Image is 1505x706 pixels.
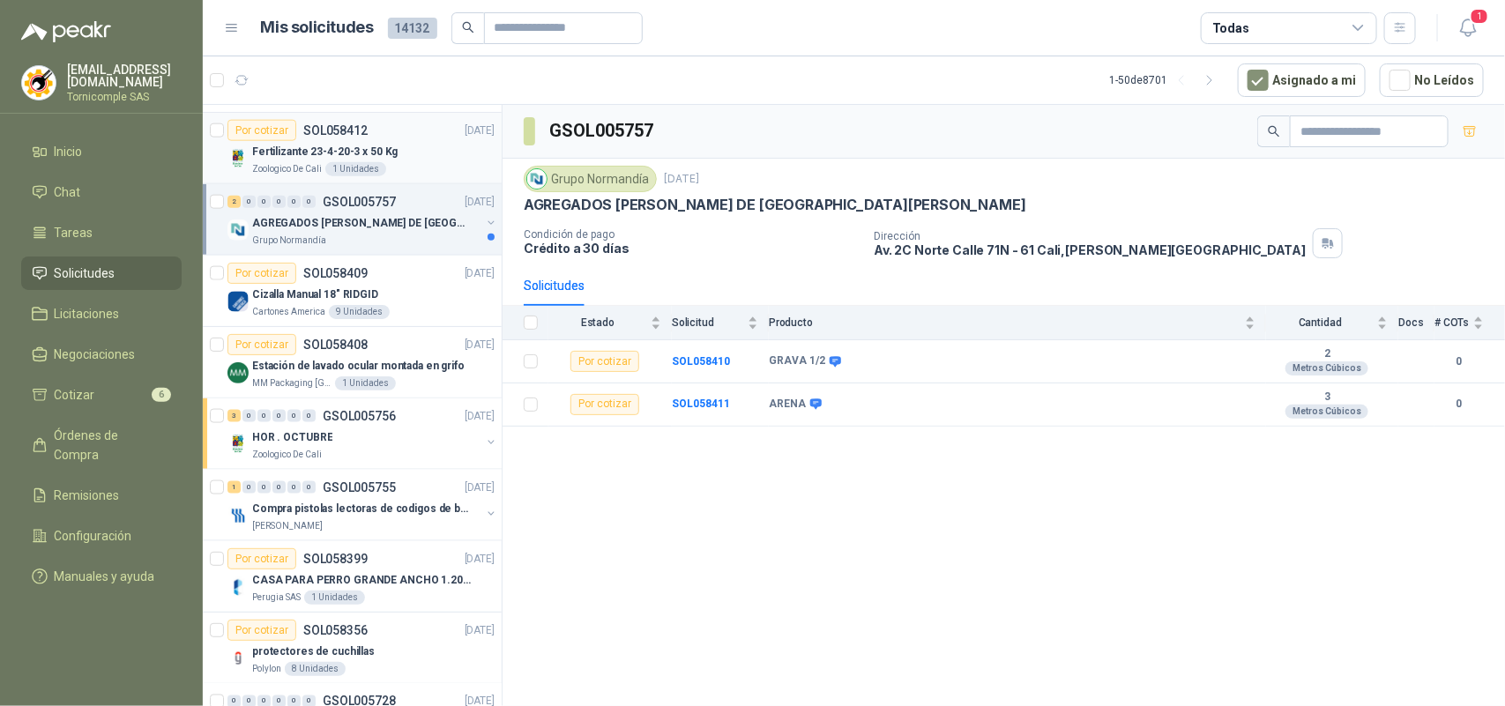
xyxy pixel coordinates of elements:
p: SOL058412 [303,124,368,137]
p: [PERSON_NAME] [252,519,323,533]
p: [DATE] [465,123,495,139]
img: Company Logo [227,148,249,169]
th: Producto [769,306,1266,340]
div: 1 - 50 de 8701 [1109,66,1224,94]
div: Metros Cúbicos [1285,405,1368,419]
a: Chat [21,175,182,209]
a: Por cotizarSOL058408[DATE] Company LogoEstación de lavado ocular montada en grifoMM Packaging [GE... [203,327,502,398]
button: 1 [1452,12,1484,44]
div: Por cotizar [227,263,296,284]
div: 0 [242,410,256,422]
p: SOL058399 [303,553,368,565]
div: Por cotizar [227,334,296,355]
span: Configuración [55,526,132,546]
p: protectores de cuchillas [252,643,375,660]
a: Órdenes de Compra [21,419,182,472]
th: # COTs [1434,306,1505,340]
a: Tareas [21,216,182,249]
div: Por cotizar [570,351,639,372]
div: 0 [272,410,286,422]
h3: GSOL005757 [549,117,656,145]
img: Company Logo [227,576,249,598]
button: No Leídos [1380,63,1484,97]
img: Company Logo [227,505,249,526]
span: 1 [1470,8,1489,25]
p: Perugia SAS [252,591,301,605]
div: 1 Unidades [304,591,365,605]
div: 0 [272,481,286,494]
b: 0 [1434,396,1484,412]
div: 0 [302,481,316,494]
div: 1 [227,481,241,494]
a: Remisiones [21,479,182,512]
span: Solicitudes [55,264,115,283]
b: 0 [1434,353,1484,370]
a: 3 0 0 0 0 0 GSOL005756[DATE] Company LogoHOR . OCTUBREZoologico De Cali [227,405,498,462]
p: [DATE] [664,171,699,188]
p: MM Packaging [GEOGRAPHIC_DATA] [252,376,332,390]
p: Crédito a 30 días [524,241,860,256]
div: 0 [257,410,271,422]
a: 1 0 0 0 0 0 GSOL005755[DATE] Company LogoCompra pistolas lectoras de codigos de barras[PERSON_NAME] [227,477,498,533]
p: [DATE] [465,408,495,425]
p: GSOL005756 [323,410,396,422]
div: Metros Cúbicos [1285,361,1368,375]
span: Estado [548,316,647,329]
p: Av. 2C Norte Calle 71N - 61 Cali , [PERSON_NAME][GEOGRAPHIC_DATA] [874,242,1306,257]
a: Negociaciones [21,338,182,371]
span: Remisiones [55,486,120,505]
div: 1 Unidades [325,162,386,176]
a: Manuales y ayuda [21,560,182,593]
a: Cotizar6 [21,378,182,412]
p: Tornicomple SAS [67,92,182,102]
p: Cartones America [252,305,325,319]
span: Solicitud [672,316,744,329]
img: Company Logo [227,362,249,383]
p: Dirección [874,230,1306,242]
div: Todas [1212,19,1249,38]
a: SOL058411 [672,398,730,410]
a: 2 0 0 0 0 0 GSOL005757[DATE] Company LogoAGREGADOS [PERSON_NAME] DE [GEOGRAPHIC_DATA][PERSON_NAME... [227,191,498,248]
div: 0 [302,196,316,208]
div: 0 [242,481,256,494]
b: ARENA [769,398,806,412]
b: GRAVA 1/2 [769,354,825,368]
p: Cizalla Manual 18" RIDGID [252,286,378,303]
span: Cantidad [1266,316,1374,329]
span: Manuales y ayuda [55,567,155,586]
span: Inicio [55,142,83,161]
div: 0 [287,196,301,208]
a: SOL058410 [672,355,730,368]
p: Condición de pago [524,228,860,241]
p: Polylon [252,662,281,676]
p: CASA PARA PERRO GRANDE ANCHO 1.20x1.00 x1.20 [252,572,472,589]
span: Chat [55,182,81,202]
p: Zoologico De Cali [252,448,322,462]
p: GSOL005755 [323,481,396,494]
p: [DATE] [465,551,495,568]
span: Órdenes de Compra [55,426,165,464]
h1: Mis solicitudes [261,15,374,41]
p: [DATE] [465,194,495,211]
p: Compra pistolas lectoras de codigos de barras [252,501,472,517]
span: search [1268,125,1280,137]
div: Grupo Normandía [524,166,657,192]
a: Por cotizarSOL058412[DATE] Company LogoFertilizante 23-4-20-3 x 50 KgZoologico De Cali1 Unidades [203,113,502,184]
p: [DATE] [465,479,495,496]
p: SOL058408 [303,338,368,351]
p: AGREGADOS [PERSON_NAME] DE [GEOGRAPHIC_DATA][PERSON_NAME] [524,196,1026,214]
span: Cotizar [55,385,95,405]
img: Logo peakr [21,21,111,42]
th: Cantidad [1266,306,1398,340]
div: Por cotizar [227,548,296,569]
p: [EMAIL_ADDRESS][DOMAIN_NAME] [67,63,182,88]
div: Por cotizar [227,120,296,141]
div: 0 [287,410,301,422]
th: Solicitud [672,306,769,340]
a: Inicio [21,135,182,168]
a: Licitaciones [21,297,182,331]
p: HOR . OCTUBRE [252,429,332,446]
p: [DATE] [465,622,495,639]
b: 2 [1266,347,1388,361]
